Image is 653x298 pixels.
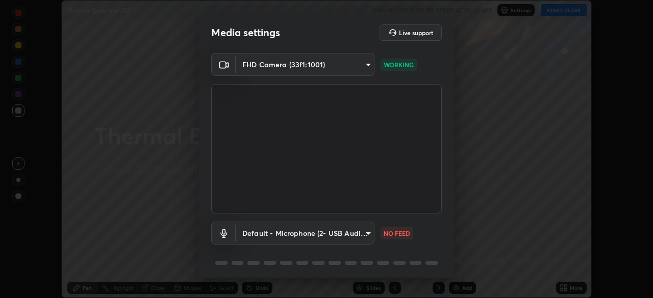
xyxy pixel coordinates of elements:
h2: Media settings [211,26,280,39]
div: FHD Camera (33f1:1001) [236,222,374,245]
p: NO FEED [384,229,410,238]
p: WORKING [384,60,414,69]
div: FHD Camera (33f1:1001) [236,53,374,76]
h5: Live support [399,30,433,36]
